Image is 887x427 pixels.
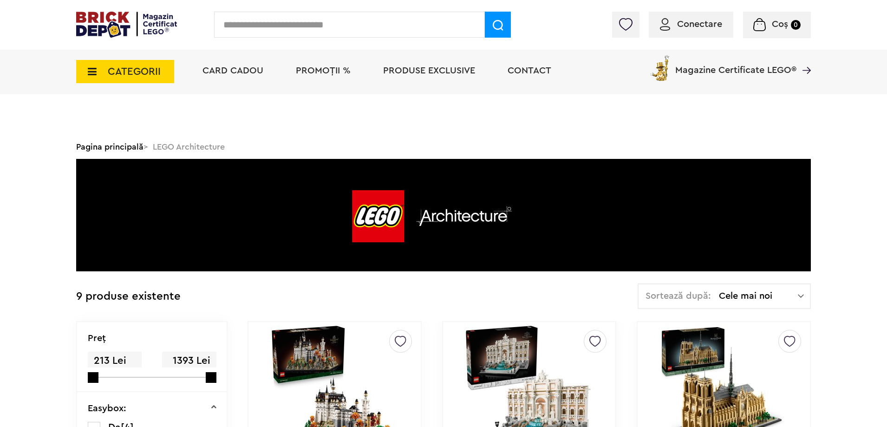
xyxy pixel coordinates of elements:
[202,66,263,75] a: Card Cadou
[675,53,796,75] span: Magazine Certificate LEGO®
[719,291,798,301] span: Cele mai noi
[108,66,161,77] span: CATEGORII
[88,334,106,343] p: Preţ
[76,135,811,159] div: > LEGO Architecture
[508,66,551,75] a: Contact
[677,20,722,29] span: Conectare
[88,352,142,370] span: 213 Lei
[296,66,351,75] a: PROMOȚII %
[88,404,126,413] p: Easybox:
[646,291,711,301] span: Sortează după:
[383,66,475,75] a: Produse exclusive
[162,352,216,370] span: 1393 Lei
[76,283,181,310] div: 9 produse existente
[796,53,811,63] a: Magazine Certificate LEGO®
[76,143,143,151] a: Pagina principală
[772,20,788,29] span: Coș
[76,159,811,271] img: LEGO Architecture
[791,20,801,30] small: 0
[660,20,722,29] a: Conectare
